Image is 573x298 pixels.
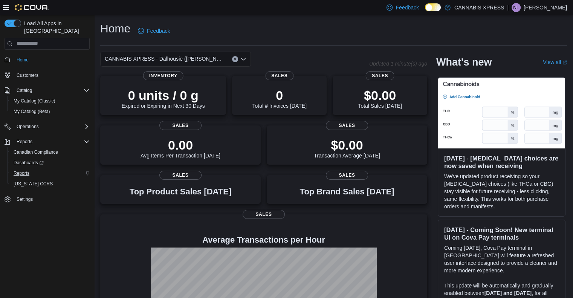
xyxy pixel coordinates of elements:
[243,210,285,219] span: Sales
[512,3,521,12] div: Nathan Lawlor
[14,55,32,64] a: Home
[141,138,220,159] div: Avg Items Per Transaction [DATE]
[14,70,90,80] span: Customers
[14,149,58,155] span: Canadian Compliance
[425,3,441,11] input: Dark Mode
[11,169,90,178] span: Reports
[147,27,170,35] span: Feedback
[326,171,368,180] span: Sales
[14,181,53,187] span: [US_STATE] CCRS
[2,70,93,81] button: Customers
[11,107,53,116] a: My Catalog (Beta)
[2,194,93,205] button: Settings
[8,179,93,189] button: [US_STATE] CCRS
[17,72,38,78] span: Customers
[369,61,427,67] p: Updated 1 minute(s) ago
[326,121,368,130] span: Sales
[17,87,32,93] span: Catalog
[14,122,90,131] span: Operations
[454,3,504,12] p: CANNABIS XPRESS
[513,3,519,12] span: NL
[358,88,402,103] p: $0.00
[314,138,380,153] p: $0.00
[8,106,93,117] button: My Catalog (Beta)
[2,54,93,65] button: Home
[122,88,205,103] p: 0 units / 0 g
[14,55,90,64] span: Home
[14,71,41,80] a: Customers
[484,290,532,296] strong: [DATE] and [DATE]
[8,147,93,157] button: Canadian Compliance
[14,86,35,95] button: Catalog
[15,4,49,11] img: Cova
[14,122,42,131] button: Operations
[8,168,93,179] button: Reports
[436,56,492,68] h2: What's new
[14,98,55,104] span: My Catalog (Classic)
[543,59,567,65] a: View allExternal link
[507,3,509,12] p: |
[444,173,559,210] p: We've updated product receiving so your [MEDICAL_DATA] choices (like THCa or CBG) stay visible fo...
[11,107,90,116] span: My Catalog (Beta)
[358,88,402,109] div: Total Sales [DATE]
[143,71,183,80] span: Inventory
[11,179,56,188] a: [US_STATE] CCRS
[130,187,231,196] h3: Top Product Sales [DATE]
[159,171,202,180] span: Sales
[11,96,58,105] a: My Catalog (Classic)
[21,20,90,35] span: Load All Apps in [GEOGRAPHIC_DATA]
[17,57,29,63] span: Home
[265,71,293,80] span: Sales
[14,170,29,176] span: Reports
[11,179,90,188] span: Washington CCRS
[8,157,93,168] a: Dashboards
[2,121,93,132] button: Operations
[366,71,394,80] span: Sales
[396,4,419,11] span: Feedback
[11,158,90,167] span: Dashboards
[135,23,173,38] a: Feedback
[11,148,61,157] a: Canadian Compliance
[562,60,567,65] svg: External link
[5,51,90,225] nav: Complex example
[106,235,421,245] h4: Average Transactions per Hour
[14,194,90,204] span: Settings
[100,21,130,36] h1: Home
[14,137,35,146] button: Reports
[11,158,47,167] a: Dashboards
[2,85,93,96] button: Catalog
[300,187,394,196] h3: Top Brand Sales [DATE]
[17,139,32,145] span: Reports
[524,3,567,12] p: [PERSON_NAME]
[159,121,202,130] span: Sales
[444,154,559,170] h3: [DATE] - [MEDICAL_DATA] choices are now saved when receiving
[11,148,90,157] span: Canadian Compliance
[240,56,246,62] button: Open list of options
[14,86,90,95] span: Catalog
[314,138,380,159] div: Transaction Average [DATE]
[11,169,32,178] a: Reports
[232,56,238,62] button: Clear input
[252,88,306,109] div: Total # Invoices [DATE]
[8,96,93,106] button: My Catalog (Classic)
[444,226,559,241] h3: [DATE] - Coming Soon! New terminal UI on Cova Pay terminals
[14,160,44,166] span: Dashboards
[14,109,50,115] span: My Catalog (Beta)
[2,136,93,147] button: Reports
[252,88,306,103] p: 0
[141,138,220,153] p: 0.00
[11,96,90,105] span: My Catalog (Classic)
[122,88,205,109] div: Expired or Expiring in Next 30 Days
[444,244,559,274] p: Coming [DATE], Cova Pay terminal in [GEOGRAPHIC_DATA] will feature a refreshed user interface des...
[14,195,36,204] a: Settings
[105,54,225,63] span: CANNABIS XPRESS - Dalhousie ([PERSON_NAME][GEOGRAPHIC_DATA])
[17,196,33,202] span: Settings
[14,137,90,146] span: Reports
[17,124,39,130] span: Operations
